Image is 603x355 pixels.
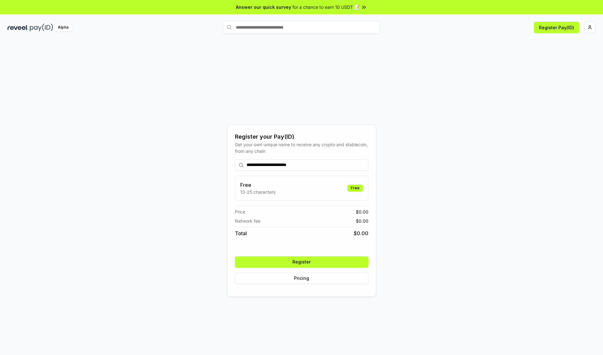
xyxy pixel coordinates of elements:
[235,141,368,154] div: Get your own unique name to receive any crypto and stablecoin, from any chain
[240,181,275,189] h3: Free
[54,24,72,31] div: Alpha
[8,24,29,31] img: reveel_dark
[236,4,291,10] span: Answer our quick survey
[356,208,368,215] span: $ 0.00
[354,230,368,237] span: $ 0.00
[534,22,579,33] button: Register Pay(ID)
[347,185,363,191] div: Free
[235,230,247,237] span: Total
[235,256,368,268] button: Register
[30,24,53,31] img: pay_id
[235,208,245,215] span: Price
[235,132,368,141] div: Register your Pay(ID)
[292,4,360,10] span: for a chance to earn 10 USDT 📝
[356,218,368,224] span: $ 0.00
[240,189,275,195] p: 13-25 characters
[235,218,260,224] span: Network fee
[235,273,368,284] button: Pricing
